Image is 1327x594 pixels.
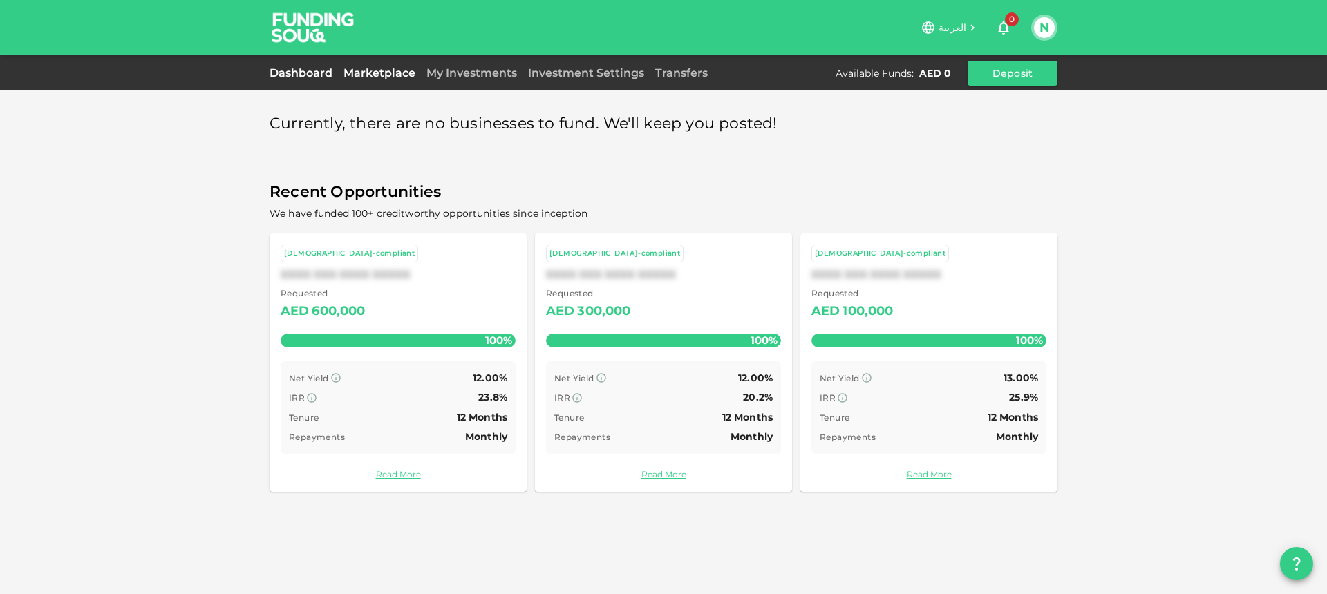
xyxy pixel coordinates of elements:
[738,372,773,384] span: 12.00%
[1009,391,1038,403] span: 25.9%
[270,66,338,79] a: Dashboard
[820,392,836,403] span: IRR
[523,66,650,79] a: Investment Settings
[811,300,840,323] div: AED
[281,287,366,300] span: Requested
[820,432,876,442] span: Repayments
[546,268,781,281] div: XXXX XXX XXXX XXXXX
[535,233,792,492] a: [DEMOGRAPHIC_DATA]-compliantXXXX XXX XXXX XXXXX Requested AED300,000100% Net Yield 12.00% IRR 20....
[815,248,945,260] div: [DEMOGRAPHIC_DATA]-compliant
[270,111,778,137] span: Currently, there are no businesses to fund. We'll keep you posted!
[478,391,507,403] span: 23.8%
[811,268,1046,281] div: XXXX XXX XXXX XXXXX
[546,287,631,300] span: Requested
[650,66,713,79] a: Transfers
[284,248,415,260] div: [DEMOGRAPHIC_DATA]-compliant
[811,468,1046,481] a: Read More
[554,373,594,383] span: Net Yield
[457,411,507,423] span: 12 Months
[546,300,574,323] div: AED
[1034,17,1055,38] button: N
[289,392,305,403] span: IRR
[1013,330,1046,350] span: 100%
[743,391,773,403] span: 20.2%
[939,21,966,34] span: العربية
[549,248,680,260] div: [DEMOGRAPHIC_DATA]-compliant
[843,300,893,323] div: 100,000
[281,268,516,281] div: XXXX XXX XXXX XXXXX
[731,430,773,443] span: Monthly
[270,207,587,220] span: We have funded 100+ creditworthy opportunities since inception
[968,61,1057,86] button: Deposit
[338,66,421,79] a: Marketplace
[465,430,507,443] span: Monthly
[800,233,1057,492] a: [DEMOGRAPHIC_DATA]-compliantXXXX XXX XXXX XXXXX Requested AED100,000100% Net Yield 13.00% IRR 25....
[289,412,319,423] span: Tenure
[554,412,584,423] span: Tenure
[1280,547,1313,580] button: question
[270,179,1057,206] span: Recent Opportunities
[747,330,781,350] span: 100%
[482,330,516,350] span: 100%
[577,300,630,323] div: 300,000
[988,411,1038,423] span: 12 Months
[990,14,1017,41] button: 0
[820,412,849,423] span: Tenure
[289,373,329,383] span: Net Yield
[312,300,365,323] div: 600,000
[820,373,860,383] span: Net Yield
[270,233,527,492] a: [DEMOGRAPHIC_DATA]-compliantXXXX XXX XXXX XXXXX Requested AED600,000100% Net Yield 12.00% IRR 23....
[546,468,781,481] a: Read More
[996,430,1038,443] span: Monthly
[1005,12,1019,26] span: 0
[554,432,610,442] span: Repayments
[289,432,345,442] span: Repayments
[919,66,951,80] div: AED 0
[473,372,507,384] span: 12.00%
[811,287,894,300] span: Requested
[281,468,516,481] a: Read More
[836,66,914,80] div: Available Funds :
[421,66,523,79] a: My Investments
[722,411,773,423] span: 12 Months
[554,392,570,403] span: IRR
[1004,372,1038,384] span: 13.00%
[281,300,309,323] div: AED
